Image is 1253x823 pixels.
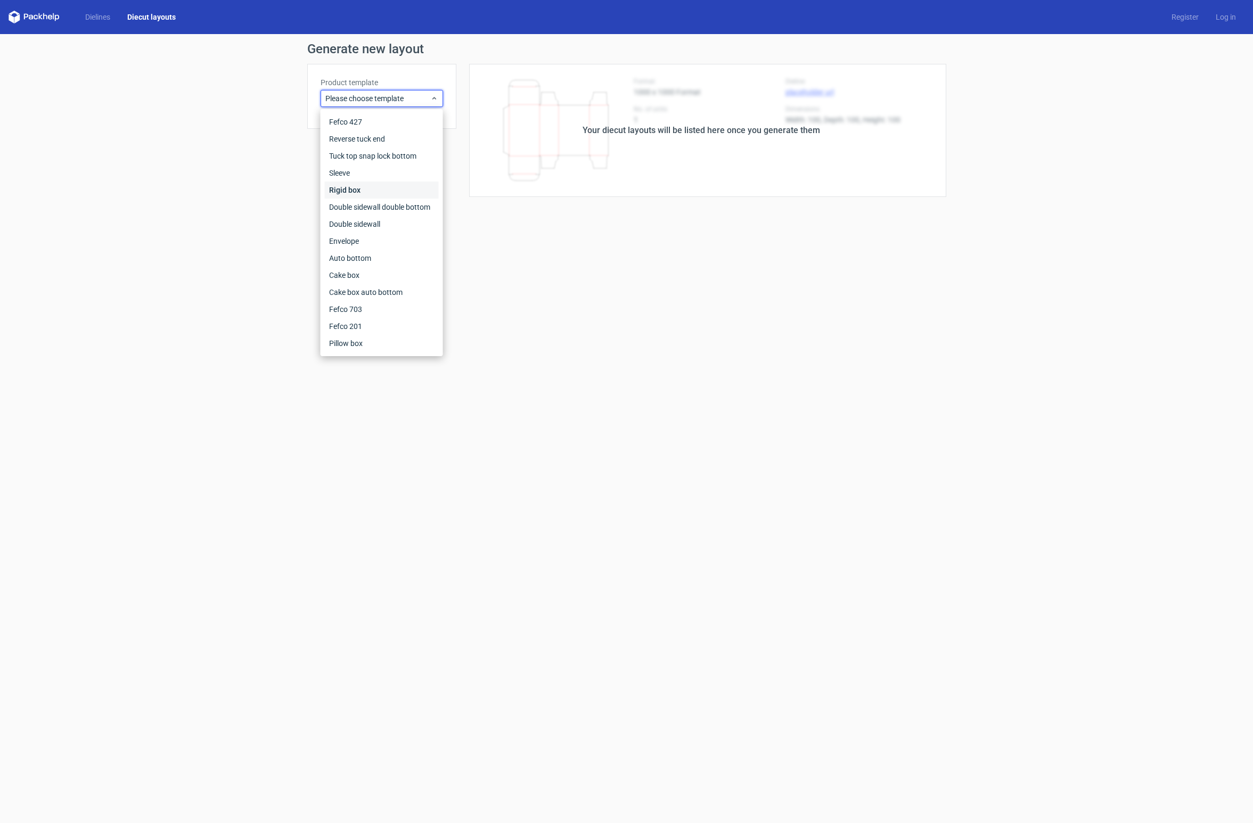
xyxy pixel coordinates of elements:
div: Rigid box [325,182,439,199]
div: Auto bottom [325,250,439,267]
a: Register [1163,12,1207,22]
div: Reverse tuck end [325,130,439,147]
a: Diecut layouts [119,12,184,22]
div: Envelope [325,233,439,250]
div: Double sidewall [325,216,439,233]
div: Tuck top snap lock bottom [325,147,439,164]
span: Please choose template [325,93,430,104]
div: Double sidewall double bottom [325,199,439,216]
div: Fefco 201 [325,318,439,335]
div: Cake box auto bottom [325,284,439,301]
div: Your diecut layouts will be listed here once you generate them [583,124,820,137]
a: Dielines [77,12,119,22]
div: Pillow box [325,335,439,352]
div: Sleeve [325,164,439,182]
h1: Generate new layout [307,43,946,55]
label: Product template [321,77,443,88]
div: Fefco 703 [325,301,439,318]
div: Cake box [325,267,439,284]
div: Fefco 427 [325,113,439,130]
a: Log in [1207,12,1244,22]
